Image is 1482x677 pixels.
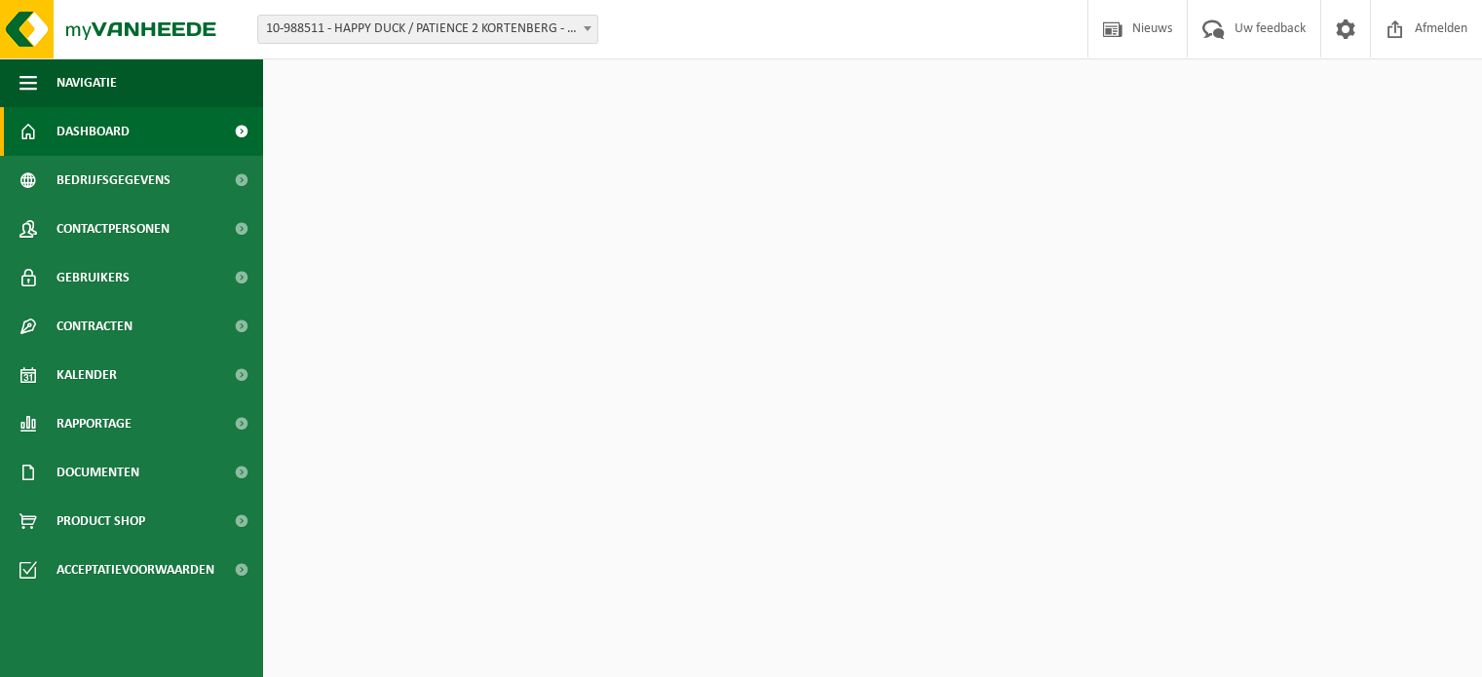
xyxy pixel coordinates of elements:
span: Navigatie [57,58,117,107]
span: Gebruikers [57,253,130,302]
span: Contracten [57,302,133,351]
span: 10-988511 - HAPPY DUCK / PATIENCE 2 KORTENBERG - EVERBERG [258,16,597,43]
span: 10-988511 - HAPPY DUCK / PATIENCE 2 KORTENBERG - EVERBERG [257,15,598,44]
span: Bedrijfsgegevens [57,156,171,205]
span: Rapportage [57,399,132,448]
span: Acceptatievoorwaarden [57,545,214,594]
span: Product Shop [57,497,145,545]
span: Kalender [57,351,117,399]
span: Contactpersonen [57,205,170,253]
span: Dashboard [57,107,130,156]
span: Documenten [57,448,139,497]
